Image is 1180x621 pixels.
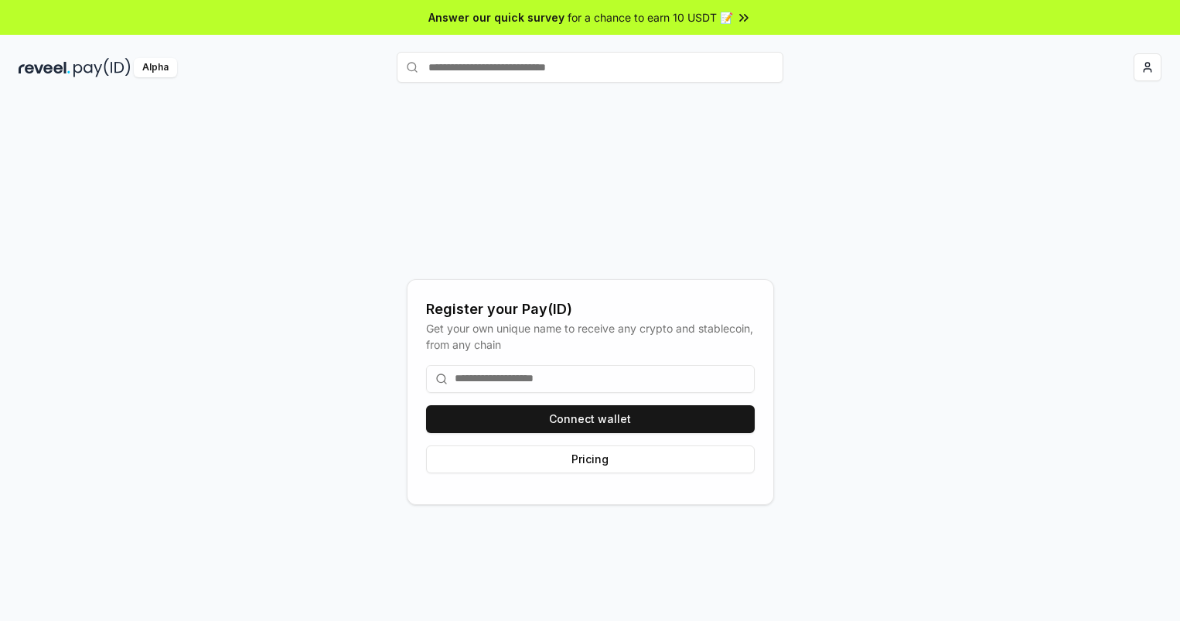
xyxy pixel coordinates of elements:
img: reveel_dark [19,58,70,77]
span: for a chance to earn 10 USDT 📝 [568,9,733,26]
div: Alpha [134,58,177,77]
button: Pricing [426,445,755,473]
button: Connect wallet [426,405,755,433]
span: Answer our quick survey [428,9,564,26]
img: pay_id [73,58,131,77]
div: Register your Pay(ID) [426,299,755,320]
div: Get your own unique name to receive any crypto and stablecoin, from any chain [426,320,755,353]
